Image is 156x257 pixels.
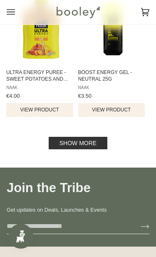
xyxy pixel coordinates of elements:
[54,5,102,20] img: Booley
[127,220,149,233] button: Join
[49,137,107,149] a: Show more
[8,224,33,249] iframe: Button to open loyalty program pop-up
[6,93,20,99] span: €4.00
[7,140,149,146] div: Pagination
[6,103,73,117] button: View product
[7,218,127,234] input: your-email@example.com
[7,180,149,196] h3: Join the Tribe
[7,206,149,214] p: Get updates on Deals, Launches & Events
[78,93,92,99] span: €3.50
[6,84,74,91] span: Naak
[6,69,74,82] span: Ultra Energy Puree - Sweet Potatoes and Butternut Squash
[78,69,146,82] span: Boost Energy Gel - Neutral 25g
[78,103,145,117] button: View product
[78,84,146,91] span: Naak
